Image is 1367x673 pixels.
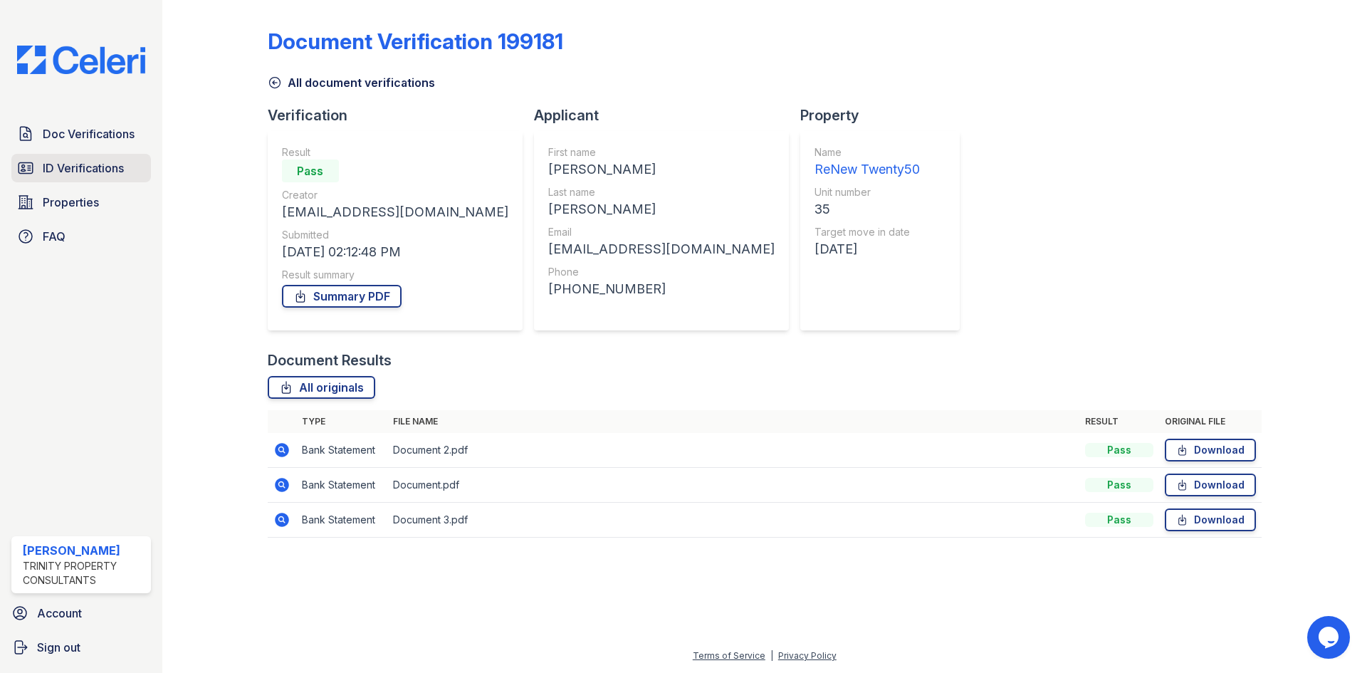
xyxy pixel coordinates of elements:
div: Verification [268,105,534,125]
div: Last name [548,185,775,199]
div: [PHONE_NUMBER] [548,279,775,299]
div: [DATE] 02:12:48 PM [282,242,508,262]
div: Pass [1085,443,1153,457]
a: Name ReNew Twenty50 [815,145,920,179]
div: Phone [548,265,775,279]
span: FAQ [43,228,66,245]
div: Name [815,145,920,160]
td: Document.pdf [387,468,1079,503]
a: All document verifications [268,74,435,91]
th: Type [296,410,387,433]
th: Result [1079,410,1159,433]
div: Pass [1085,478,1153,492]
div: [PERSON_NAME] [548,160,775,179]
div: 35 [815,199,920,219]
div: Unit number [815,185,920,199]
a: Sign out [6,633,157,662]
div: Pass [282,160,339,182]
div: Creator [282,188,508,202]
span: Sign out [37,639,80,656]
a: ID Verifications [11,154,151,182]
td: Bank Statement [296,433,387,468]
div: [DATE] [815,239,920,259]
div: Document Verification 199181 [268,28,563,54]
a: Properties [11,188,151,216]
div: | [770,650,773,661]
a: Terms of Service [693,650,765,661]
a: Download [1165,474,1256,496]
div: [PERSON_NAME] [23,542,145,559]
div: ReNew Twenty50 [815,160,920,179]
span: ID Verifications [43,160,124,177]
td: Bank Statement [296,503,387,538]
th: Original file [1159,410,1262,433]
span: Account [37,605,82,622]
td: Document 3.pdf [387,503,1079,538]
a: All originals [268,376,375,399]
a: Account [6,599,157,627]
div: Applicant [534,105,800,125]
a: Privacy Policy [778,650,837,661]
div: Result [282,145,508,160]
td: Document 2.pdf [387,433,1079,468]
div: Trinity Property Consultants [23,559,145,588]
div: [PERSON_NAME] [548,199,775,219]
div: Submitted [282,228,508,242]
div: First name [548,145,775,160]
div: [EMAIL_ADDRESS][DOMAIN_NAME] [548,239,775,259]
div: Email [548,225,775,239]
a: Download [1165,439,1256,461]
span: Doc Verifications [43,125,135,142]
td: Bank Statement [296,468,387,503]
div: Property [800,105,971,125]
a: Doc Verifications [11,120,151,148]
div: Pass [1085,513,1153,527]
a: Download [1165,508,1256,531]
div: Result summary [282,268,508,282]
th: File name [387,410,1079,433]
div: Document Results [268,350,392,370]
iframe: chat widget [1307,616,1353,659]
a: Summary PDF [282,285,402,308]
div: [EMAIL_ADDRESS][DOMAIN_NAME] [282,202,508,222]
img: CE_Logo_Blue-a8612792a0a2168367f1c8372b55b34899dd931a85d93a1a3d3e32e68fde9ad4.png [6,46,157,74]
span: Properties [43,194,99,211]
div: Target move in date [815,225,920,239]
a: FAQ [11,222,151,251]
